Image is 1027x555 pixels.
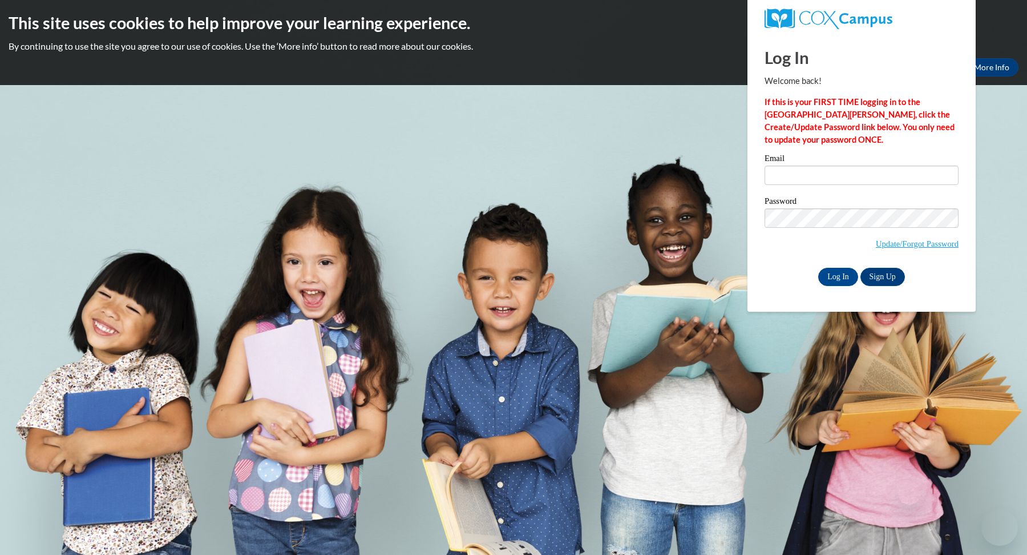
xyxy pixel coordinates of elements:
[765,154,959,166] label: Email
[965,58,1018,77] a: More Info
[9,40,1018,53] p: By continuing to use the site you agree to our use of cookies. Use the ‘More info’ button to read...
[765,9,892,29] img: COX Campus
[898,482,921,505] iframe: Close message
[981,509,1018,546] iframe: Button to launch messaging window
[765,197,959,208] label: Password
[818,268,858,286] input: Log In
[765,97,955,144] strong: If this is your FIRST TIME logging in to the [GEOGRAPHIC_DATA][PERSON_NAME], click the Create/Upd...
[876,239,959,248] a: Update/Forgot Password
[9,11,1018,34] h2: This site uses cookies to help improve your learning experience.
[765,9,959,29] a: COX Campus
[860,268,905,286] a: Sign Up
[765,75,959,87] p: Welcome back!
[765,46,959,69] h1: Log In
